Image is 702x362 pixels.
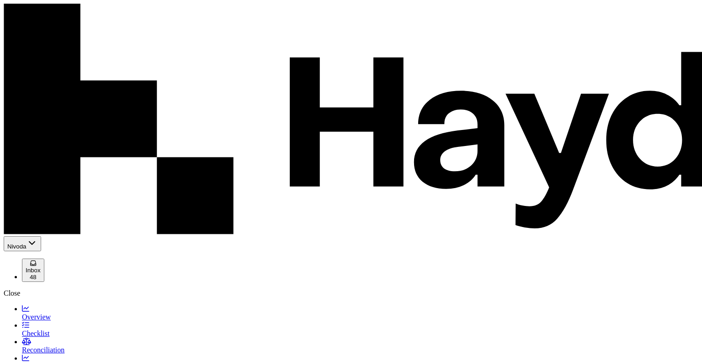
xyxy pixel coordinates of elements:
[7,243,27,250] span: Nivoda
[22,330,49,337] span: Checklist
[22,305,698,321] a: Overview
[26,267,41,274] span: Inbox
[22,346,64,354] span: Reconciliation
[4,236,41,251] button: Nivoda
[26,274,41,281] div: 48
[22,313,51,321] span: Overview
[22,338,698,354] a: Reconciliation
[22,321,698,337] a: Checklist
[4,289,698,297] div: Close
[22,259,44,282] button: Inbox48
